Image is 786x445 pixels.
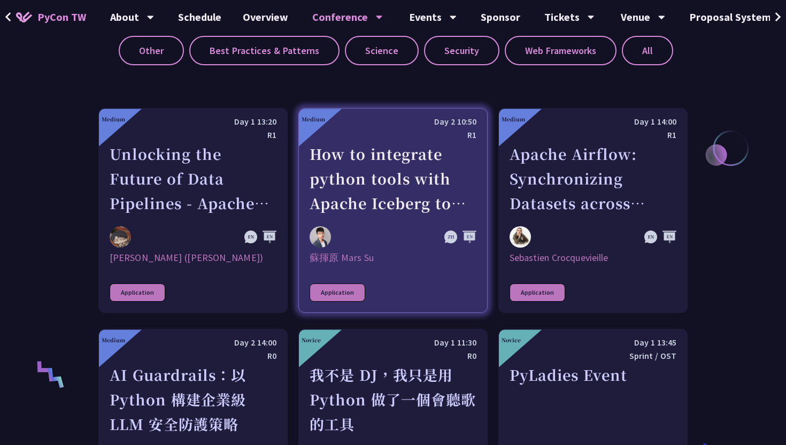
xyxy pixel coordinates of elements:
[110,115,276,128] div: Day 1 13:20
[510,251,676,264] div: Sebastien Crocquevieille
[110,283,165,302] div: Application
[102,336,125,344] div: Medium
[98,108,288,313] a: Medium Day 1 13:20 R1 Unlocking the Future of Data Pipelines - Apache Airflow 3 李唯 (Wei Lee) [PER...
[302,336,321,344] div: Novice
[505,36,617,65] label: Web Frameworks
[310,363,476,436] div: 我不是 DJ，我只是用 Python 做了一個會聽歌的工具
[110,128,276,142] div: R1
[119,36,184,65] label: Other
[622,36,673,65] label: All
[510,349,676,363] div: Sprint / OST
[302,115,325,123] div: Medium
[110,363,276,436] div: AI Guardrails：以 Python 構建企業級 LLM 安全防護策略
[310,115,476,128] div: Day 2 10:50
[110,142,276,216] div: Unlocking the Future of Data Pipelines - Apache Airflow 3
[37,9,86,25] span: PyCon TW
[510,115,676,128] div: Day 1 14:00
[310,251,476,264] div: 蘇揮原 Mars Su
[189,36,340,65] label: Best Practices & Patterns
[502,115,525,123] div: Medium
[510,336,676,349] div: Day 1 13:45
[424,36,499,65] label: Security
[110,349,276,363] div: R0
[102,115,125,123] div: Medium
[310,349,476,363] div: R0
[110,336,276,349] div: Day 2 14:00
[310,142,476,216] div: How to integrate python tools with Apache Iceberg to build ETLT pipeline on Shift-Left Architecture
[310,336,476,349] div: Day 1 11:30
[510,363,676,436] div: PyLadies Event
[310,128,476,142] div: R1
[110,226,131,248] img: 李唯 (Wei Lee)
[16,12,32,22] img: Home icon of PyCon TW 2025
[510,142,676,216] div: Apache Airflow: Synchronizing Datasets across Multiple instances
[510,128,676,142] div: R1
[310,226,331,248] img: 蘇揮原 Mars Su
[5,4,97,30] a: PyCon TW
[110,251,276,264] div: [PERSON_NAME] ([PERSON_NAME])
[298,108,488,313] a: Medium Day 2 10:50 R1 How to integrate python tools with Apache Iceberg to build ETLT pipeline on...
[510,283,565,302] div: Application
[345,36,419,65] label: Science
[498,108,688,313] a: Medium Day 1 14:00 R1 Apache Airflow: Synchronizing Datasets across Multiple instances Sebastien ...
[510,226,531,248] img: Sebastien Crocquevieille
[310,283,365,302] div: Application
[502,336,521,344] div: Novice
